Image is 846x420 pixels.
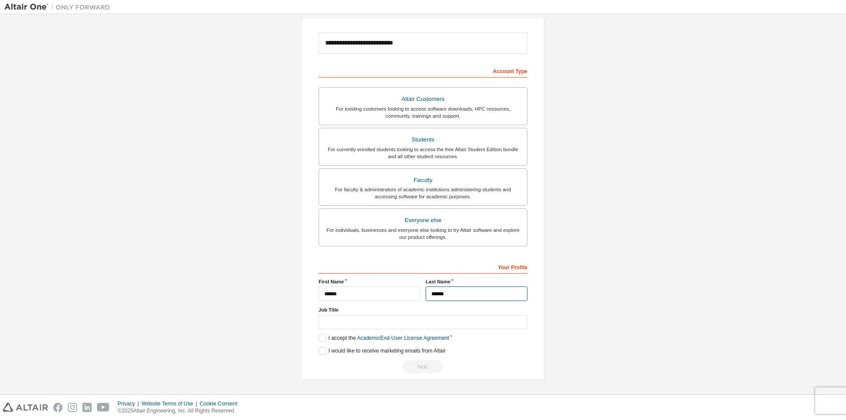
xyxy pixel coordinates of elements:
[4,3,115,11] img: Altair One
[3,403,48,412] img: altair_logo.svg
[118,407,243,415] p: © 2025 Altair Engineering, Inc. All Rights Reserved.
[319,278,420,285] label: First Name
[319,360,527,373] div: Read and acccept EULA to continue
[324,134,522,146] div: Students
[319,335,449,342] label: I accept the
[324,186,522,200] div: For faculty & administrators of academic institutions administering students and accessing softwa...
[324,174,522,186] div: Faculty
[319,260,527,274] div: Your Profile
[97,403,110,412] img: youtube.svg
[426,278,527,285] label: Last Name
[200,400,242,407] div: Cookie Consent
[68,403,77,412] img: instagram.svg
[141,400,200,407] div: Website Terms of Use
[324,93,522,105] div: Altair Customers
[357,335,449,341] a: Academic End-User License Agreement
[53,403,63,412] img: facebook.svg
[319,63,527,78] div: Account Type
[324,146,522,160] div: For currently enrolled students looking to access the free Altair Student Edition bundle and all ...
[324,214,522,227] div: Everyone else
[82,403,92,412] img: linkedin.svg
[324,105,522,119] div: For existing customers looking to access software downloads, HPC resources, community, trainings ...
[319,347,445,355] label: I would like to receive marketing emails from Altair
[319,306,527,313] label: Job Title
[324,227,522,241] div: For individuals, businesses and everyone else looking to try Altair software and explore our prod...
[118,400,141,407] div: Privacy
